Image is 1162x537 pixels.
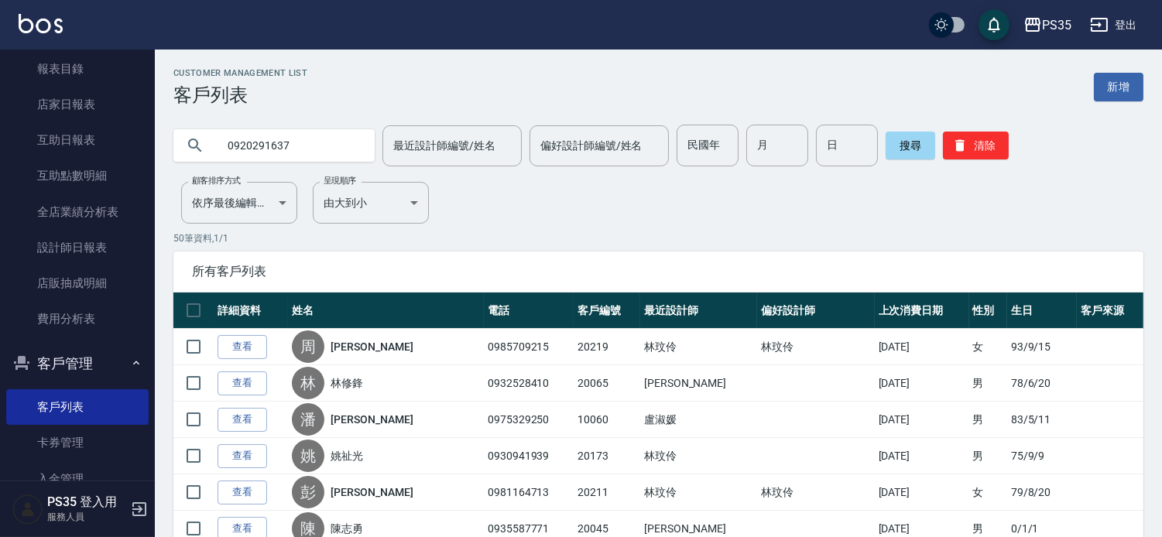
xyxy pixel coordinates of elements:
[943,132,1009,159] button: 清除
[969,438,1007,474] td: 男
[484,365,574,402] td: 0932528410
[484,329,574,365] td: 0985709215
[6,230,149,265] a: 設計師日報表
[214,292,288,329] th: 詳細資料
[574,292,640,329] th: 客戶編號
[292,440,324,472] div: 姚
[331,484,413,500] a: [PERSON_NAME]
[574,402,640,438] td: 10060
[574,365,640,402] td: 20065
[969,329,1007,365] td: 女
[6,461,149,497] a: 入金管理
[886,132,935,159] button: 搜尋
[6,158,149,193] a: 互助點數明細
[640,438,757,474] td: 林玟伶
[875,329,969,365] td: [DATE]
[292,403,324,436] div: 潘
[640,365,757,402] td: [PERSON_NAME]
[192,175,241,186] label: 顧客排序方式
[1017,9,1078,41] button: PS35
[173,231,1143,245] p: 50 筆資料, 1 / 1
[19,14,63,33] img: Logo
[574,329,640,365] td: 20219
[640,329,757,365] td: 林玟伶
[969,474,1007,511] td: 女
[875,438,969,474] td: [DATE]
[1007,474,1078,511] td: 79/8/20
[484,292,574,329] th: 電話
[757,292,874,329] th: 偏好設計師
[1007,402,1078,438] td: 83/5/11
[6,389,149,425] a: 客戶列表
[192,264,1125,279] span: 所有客戶列表
[1042,15,1071,35] div: PS35
[292,367,324,399] div: 林
[331,375,363,391] a: 林修鋒
[640,474,757,511] td: 林玟伶
[173,68,307,78] h2: Customer Management List
[574,438,640,474] td: 20173
[1007,438,1078,474] td: 75/9/9
[640,292,757,329] th: 最近設計師
[484,474,574,511] td: 0981164713
[181,182,297,224] div: 依序最後編輯時間
[6,425,149,460] a: 卡券管理
[969,365,1007,402] td: 男
[757,329,874,365] td: 林玟伶
[313,182,429,224] div: 由大到小
[331,448,363,463] a: 姚祉光
[979,9,1009,40] button: save
[875,402,969,438] td: [DATE]
[875,474,969,511] td: [DATE]
[331,412,413,427] a: [PERSON_NAME]
[1007,292,1078,329] th: 生日
[173,84,307,106] h3: 客戶列表
[218,335,267,359] a: 查看
[484,438,574,474] td: 0930941939
[6,87,149,122] a: 店家日報表
[875,365,969,402] td: [DATE]
[574,474,640,511] td: 20211
[218,481,267,505] a: 查看
[6,122,149,158] a: 互助日報表
[12,494,43,525] img: Person
[6,194,149,230] a: 全店業績分析表
[1007,329,1078,365] td: 93/9/15
[640,402,757,438] td: 盧淑媛
[6,301,149,337] a: 費用分析表
[331,339,413,354] a: [PERSON_NAME]
[331,521,363,536] a: 陳志勇
[1077,292,1143,329] th: 客戶來源
[218,371,267,395] a: 查看
[324,175,356,186] label: 呈現順序
[6,344,149,384] button: 客戶管理
[6,265,149,301] a: 店販抽成明細
[6,51,149,87] a: 報表目錄
[292,330,324,363] div: 周
[969,402,1007,438] td: 男
[969,292,1007,329] th: 性別
[47,510,126,524] p: 服務人員
[1084,11,1143,39] button: 登出
[1007,365,1078,402] td: 78/6/20
[757,474,874,511] td: 林玟伶
[288,292,484,329] th: 姓名
[875,292,969,329] th: 上次消費日期
[217,125,362,166] input: 搜尋關鍵字
[218,444,267,468] a: 查看
[1094,73,1143,101] a: 新增
[218,408,267,432] a: 查看
[47,494,126,510] h5: PS35 登入用
[484,402,574,438] td: 0975329250
[292,476,324,508] div: 彭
